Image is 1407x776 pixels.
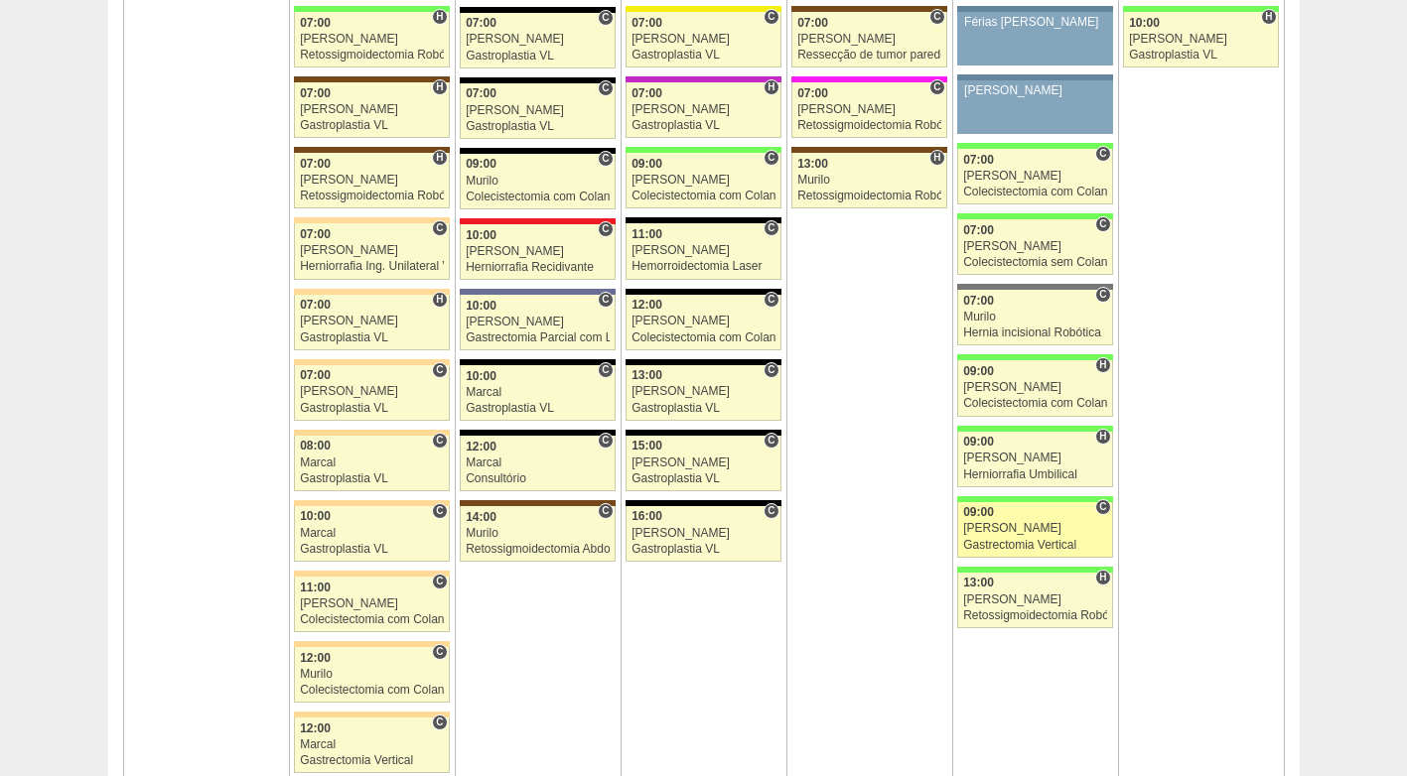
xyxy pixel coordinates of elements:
[957,360,1112,416] a: H 09:00 [PERSON_NAME] Colecistectomia com Colangiografia VL
[632,368,662,382] span: 13:00
[764,150,778,166] span: Consultório
[626,430,780,436] div: Key: Blanc
[963,153,994,167] span: 07:00
[466,104,610,117] div: [PERSON_NAME]
[632,385,775,398] div: [PERSON_NAME]
[300,103,444,116] div: [PERSON_NAME]
[294,223,449,279] a: C 07:00 [PERSON_NAME] Herniorrafia Ing. Unilateral VL
[432,9,447,25] span: Hospital
[300,613,444,626] div: Colecistectomia com Colangiografia VL
[626,365,780,421] a: C 13:00 [PERSON_NAME] Gastroplastia VL
[963,397,1107,410] div: Colecistectomia com Colangiografia VL
[632,439,662,453] span: 15:00
[460,365,615,421] a: C 10:00 Marcal Gastroplastia VL
[300,754,444,767] div: Gastrectomia Vertical
[957,80,1112,134] a: [PERSON_NAME]
[294,506,449,562] a: C 10:00 Marcal Gastroplastia VL
[963,240,1107,253] div: [PERSON_NAME]
[963,170,1107,183] div: [PERSON_NAME]
[460,77,615,83] div: Key: Blanc
[1129,33,1273,46] div: [PERSON_NAME]
[294,153,449,208] a: H 07:00 [PERSON_NAME] Retossigmoidectomia Robótica
[963,223,994,237] span: 07:00
[632,543,775,556] div: Gastroplastia VL
[626,82,780,138] a: H 07:00 [PERSON_NAME] Gastroplastia VL
[632,509,662,523] span: 16:00
[626,217,780,223] div: Key: Blanc
[791,76,946,82] div: Key: Pro Matre
[460,218,615,224] div: Key: Assunção
[626,76,780,82] div: Key: Maria Braido
[294,6,449,12] div: Key: Brasil
[432,433,447,449] span: Consultório
[632,472,775,485] div: Gastroplastia VL
[460,154,615,209] a: C 09:00 Murilo Colecistectomia com Colangiografia VL
[466,228,496,242] span: 10:00
[764,503,778,519] span: Consultório
[632,86,662,100] span: 07:00
[632,157,662,171] span: 09:00
[300,684,444,697] div: Colecistectomia com Colangiografia VL
[791,12,946,67] a: C 07:00 [PERSON_NAME] Ressecção de tumor parede abdominal pélvica
[963,539,1107,552] div: Gastrectomia Vertical
[963,609,1107,622] div: Retossigmoidectomia Robótica
[626,359,780,365] div: Key: Blanc
[294,12,449,67] a: H 07:00 [PERSON_NAME] Retossigmoidectomia Robótica
[632,174,775,187] div: [PERSON_NAME]
[764,9,778,25] span: Consultório
[432,503,447,519] span: Consultório
[957,143,1112,149] div: Key: Brasil
[300,581,331,594] span: 11:00
[791,82,946,138] a: C 07:00 [PERSON_NAME] Retossigmoidectomia Robótica
[957,219,1112,275] a: C 07:00 [PERSON_NAME] Colecistectomia sem Colangiografia VL
[764,292,778,308] span: Consultório
[626,289,780,295] div: Key: Blanc
[460,224,615,280] a: C 10:00 [PERSON_NAME] Herniorrafia Recidivante
[460,295,615,350] a: C 10:00 [PERSON_NAME] Gastrectomia Parcial com Linfadenectomia
[598,292,613,308] span: Consultório
[300,385,444,398] div: [PERSON_NAME]
[963,326,1107,339] div: Hernia incisional Robótica
[466,175,610,188] div: Murilo
[598,362,613,378] span: Consultório
[466,245,610,258] div: [PERSON_NAME]
[294,295,449,350] a: H 07:00 [PERSON_NAME] Gastroplastia VL
[466,316,610,328] div: [PERSON_NAME]
[466,299,496,313] span: 10:00
[466,16,496,30] span: 07:00
[632,33,775,46] div: [PERSON_NAME]
[300,456,444,469] div: Marcal
[294,359,449,365] div: Key: Bartira
[626,153,780,208] a: C 09:00 [PERSON_NAME] Colecistectomia com Colangiografia VL
[300,16,331,30] span: 07:00
[957,426,1112,432] div: Key: Brasil
[929,9,944,25] span: Consultório
[460,436,615,491] a: C 12:00 Marcal Consultório
[294,571,449,577] div: Key: Bartira
[797,49,941,62] div: Ressecção de tumor parede abdominal pélvica
[632,227,662,241] span: 11:00
[957,432,1112,487] a: H 09:00 [PERSON_NAME] Herniorrafia Umbilical
[300,472,444,485] div: Gastroplastia VL
[598,151,613,167] span: Consultório
[300,509,331,523] span: 10:00
[466,510,496,524] span: 14:00
[957,567,1112,573] div: Key: Brasil
[632,190,775,202] div: Colecistectomia com Colangiografia VL
[764,79,778,95] span: Hospital
[300,244,444,257] div: [PERSON_NAME]
[300,439,331,453] span: 08:00
[432,220,447,236] span: Consultório
[963,294,994,308] span: 07:00
[1123,12,1278,67] a: H 10:00 [PERSON_NAME] Gastroplastia VL
[963,311,1107,323] div: Murilo
[300,119,444,132] div: Gastroplastia VL
[1123,6,1278,12] div: Key: Brasil
[632,298,662,312] span: 12:00
[598,80,613,96] span: Consultório
[300,597,444,610] div: [PERSON_NAME]
[1095,146,1110,162] span: Consultório
[300,49,444,62] div: Retossigmoidectomia Robótica
[466,120,610,133] div: Gastroplastia VL
[300,527,444,540] div: Marcal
